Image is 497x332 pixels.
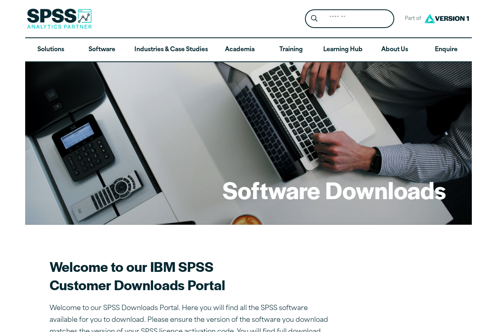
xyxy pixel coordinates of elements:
[305,9,394,28] form: Site Header Search Form
[421,38,472,62] a: Enquire
[214,38,266,62] a: Academia
[27,9,92,29] img: SPSS Analytics Partner
[369,38,420,62] a: About Us
[25,38,472,62] nav: Desktop version of site main menu
[50,257,334,294] h2: Welcome to our IBM SPSS Customer Downloads Portal
[422,11,471,26] img: Version1 Logo
[317,38,369,62] a: Learning Hub
[76,38,127,62] a: Software
[401,13,422,25] span: Part of
[223,174,446,206] h1: Software Downloads
[307,11,322,26] button: Search magnifying glass icon
[25,38,76,62] a: Solutions
[266,38,317,62] a: Training
[128,38,214,62] a: Industries & Case Studies
[311,15,318,22] svg: Search magnifying glass icon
